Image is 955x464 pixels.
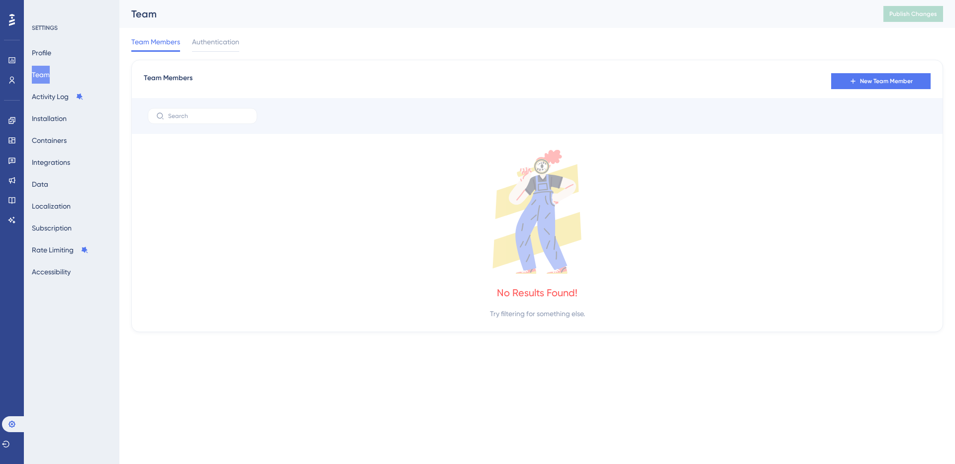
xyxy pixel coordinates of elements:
[192,36,239,48] span: Authentication
[889,10,937,18] span: Publish Changes
[32,131,67,149] button: Containers
[131,7,859,21] div: Team
[32,110,67,127] button: Installation
[32,175,48,193] button: Data
[32,24,112,32] div: SETTINGS
[831,73,931,89] button: New Team Member
[32,219,72,237] button: Subscription
[32,153,70,171] button: Integrations
[32,263,71,281] button: Accessibility
[497,286,577,300] div: No Results Found!
[883,6,943,22] button: Publish Changes
[490,308,585,320] div: Try filtering for something else.
[32,88,84,106] button: Activity Log
[131,36,180,48] span: Team Members
[32,197,71,215] button: Localization
[860,77,913,85] span: New Team Member
[144,72,192,90] span: Team Members
[32,44,51,62] button: Profile
[168,113,249,119] input: Search
[32,66,50,84] button: Team
[32,241,89,259] button: Rate Limiting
